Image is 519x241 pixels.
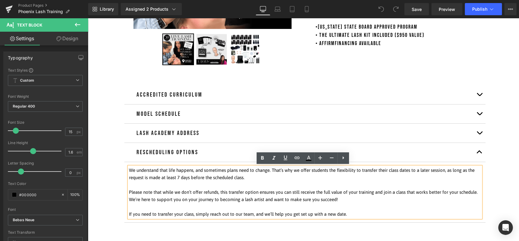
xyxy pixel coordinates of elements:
[18,9,63,14] span: Phoenix Lash Training
[19,191,58,198] input: Color
[77,171,82,175] span: px
[77,150,82,154] span: em
[299,3,314,15] a: Mobile
[504,3,517,15] button: More
[8,161,83,165] div: Letter Spacing
[8,182,83,186] div: Text Color
[41,171,390,184] span: Please note that while we don’t offer refunds, this transfer option ensures you can still receive...
[45,32,89,45] a: Design
[49,110,386,120] h2: Lash Academy Address
[13,104,35,108] b: Regular 400
[390,3,402,15] button: Redo
[41,149,387,162] span: We understand that life happens, and sometimes plans need to change. That’s why we offer students...
[68,190,82,200] div: %
[285,3,299,15] a: Tablet
[256,3,270,15] a: Desktop
[17,23,42,27] span: Text Block
[431,3,462,15] a: Preview
[8,207,83,212] div: Font
[8,141,83,145] div: Line Height
[13,218,34,223] i: Bebas Neue
[49,72,386,81] h2: Accredited Curriculum
[412,6,422,12] span: Save
[8,94,83,99] div: Font Weight
[8,120,83,125] div: Font Size
[49,129,386,139] h2: Rescheduling options
[88,3,118,15] a: New Library
[8,52,33,60] div: Typography
[49,91,386,101] h2: Model Schedule
[498,220,513,235] div: Open Intercom Messenger
[18,3,88,8] a: Product Pages
[20,78,34,83] b: Custom
[465,3,502,15] button: Publish
[100,6,114,12] span: Library
[77,130,82,134] span: px
[8,230,83,235] div: Text Transform
[228,22,247,28] span: • AFFIRM
[270,3,285,15] a: Laptop
[41,193,259,198] span: If you need to transfer your class, simply reach out to our team, and we’ll help you get set up w...
[439,6,455,12] span: Preview
[126,6,177,12] div: Assigned 2 Products
[375,3,387,15] button: Undo
[88,18,519,241] iframe: To enrich screen reader interactions, please activate Accessibility in Grammarly extension settings
[8,68,83,73] div: Text Styles
[472,7,487,12] span: Publish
